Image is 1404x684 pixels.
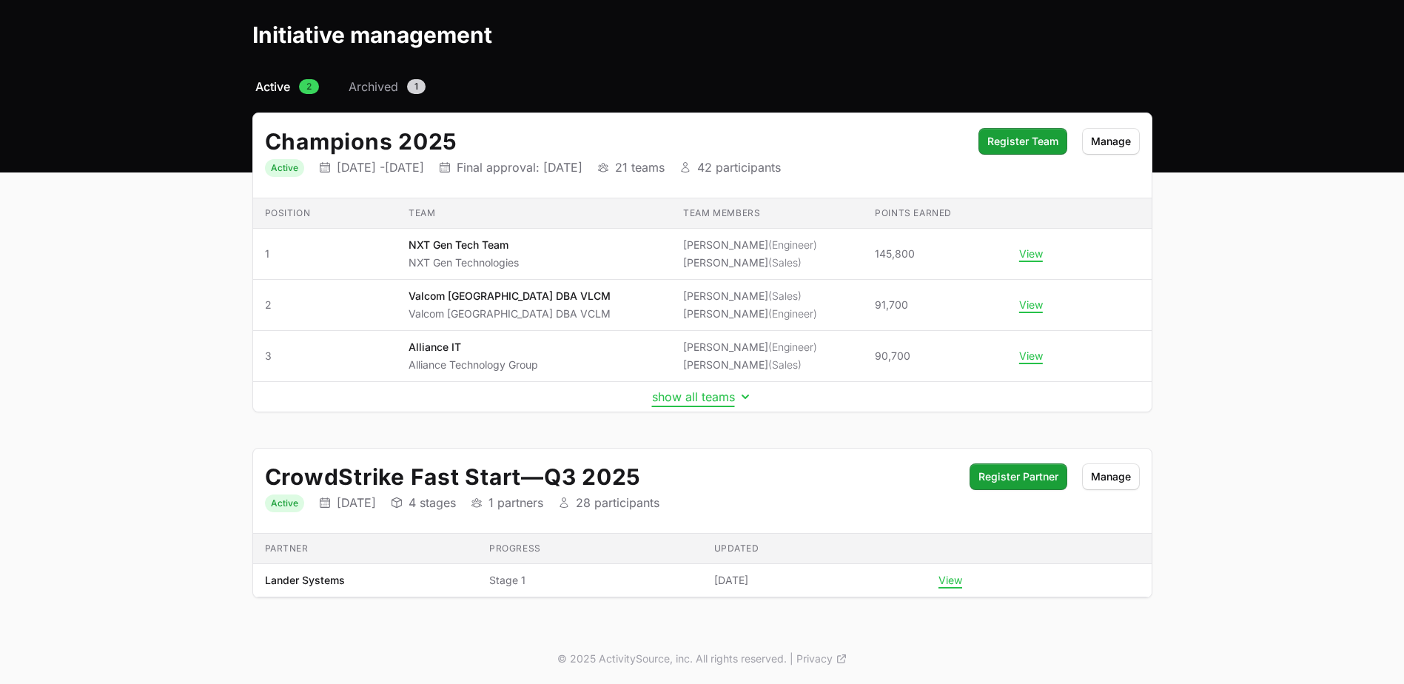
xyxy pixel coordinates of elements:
span: Manage [1091,133,1131,150]
div: Initiative details [252,113,1152,412]
p: 4 stages [409,495,456,510]
button: View [1019,298,1043,312]
th: Points earned [863,198,1007,229]
a: Active2 [252,78,322,95]
span: Manage [1091,468,1131,486]
p: 1 partners [488,495,543,510]
span: Register Partner [978,468,1058,486]
button: Register Partner [970,463,1067,490]
button: Register Team [978,128,1067,155]
span: (Sales) [768,358,802,371]
span: 2 [299,79,319,94]
th: Partner [253,534,478,564]
h1: Initiative management [252,21,492,48]
button: show all teams [652,389,753,404]
th: Updated [702,534,927,564]
p: © 2025 ActivitySource, inc. All rights reserved. [557,651,787,666]
p: [DATE] - [DATE] [337,160,424,175]
th: Team [397,198,671,229]
nav: Initiative activity log navigation [252,78,1152,95]
h2: Champions 2025 [265,128,964,155]
span: | [790,651,793,666]
p: Final approval: [DATE] [457,160,582,175]
span: 145,800 [875,247,915,261]
p: [DATE] [337,495,376,510]
p: 42 participants [697,160,781,175]
span: [DATE] [714,573,748,588]
button: Manage [1082,128,1140,155]
span: (Engineer) [768,238,817,251]
li: [PERSON_NAME] [683,306,817,321]
span: Active [255,78,290,95]
a: Archived1 [346,78,429,95]
th: Position [253,198,397,229]
p: Alliance IT [409,340,538,355]
button: View [1019,349,1043,363]
span: 91,700 [875,298,908,312]
span: (Sales) [768,289,802,302]
span: Stage 1 [489,573,691,588]
span: (Sales) [768,256,802,269]
div: Initiative details [252,448,1152,598]
th: Progress [477,534,702,564]
span: 3 [265,349,386,363]
p: 21 teams [615,160,665,175]
span: (Engineer) [768,341,817,353]
span: Register Team [987,133,1058,150]
p: NXT Gen Technologies [409,255,519,270]
span: 1 [407,79,426,94]
li: [PERSON_NAME] [683,255,817,270]
h2: CrowdStrike Fast Start Q3 2025 [265,463,955,490]
span: 90,700 [875,349,910,363]
a: Privacy [796,651,847,666]
p: Lander Systems [265,573,345,588]
button: View [1019,247,1043,261]
p: 28 participants [576,495,659,510]
p: Valcom [GEOGRAPHIC_DATA] DBA VCLM [409,306,611,321]
span: (Engineer) [768,307,817,320]
span: — [521,463,544,490]
span: 1 [265,247,386,261]
li: [PERSON_NAME] [683,238,817,252]
li: [PERSON_NAME] [683,289,817,304]
p: Alliance Technology Group [409,358,538,372]
th: Team members [671,198,863,229]
p: NXT Gen Tech Team [409,238,519,252]
li: [PERSON_NAME] [683,358,817,372]
button: Manage [1082,463,1140,490]
button: View [938,574,962,587]
li: [PERSON_NAME] [683,340,817,355]
span: Archived [349,78,398,95]
p: Valcom [GEOGRAPHIC_DATA] DBA VLCM [409,289,611,304]
span: 2 [265,298,386,312]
